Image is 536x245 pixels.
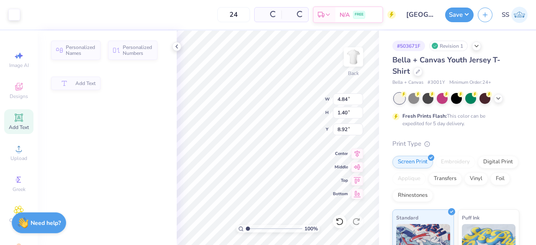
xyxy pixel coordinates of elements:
[511,7,528,23] img: Sonia Seth
[217,7,250,22] input: – –
[392,55,500,76] span: Bella + Canvas Youth Jersey T-Shirt
[4,217,33,230] span: Clipart & logos
[392,79,423,86] span: Bella + Canvas
[333,178,348,183] span: Top
[13,186,26,193] span: Greek
[345,49,362,65] img: Back
[392,173,426,185] div: Applique
[392,139,519,149] div: Print Type
[392,189,433,202] div: Rhinestones
[502,10,509,20] span: SS
[392,156,433,168] div: Screen Print
[449,79,491,86] span: Minimum Order: 24 +
[304,225,318,232] span: 100 %
[66,44,95,56] span: Personalized Names
[402,113,447,119] strong: Fresh Prints Flash:
[429,41,468,51] div: Revision 1
[502,7,528,23] a: SS
[333,151,348,157] span: Center
[392,41,425,51] div: # 503671F
[445,8,474,22] button: Save
[10,155,27,162] span: Upload
[9,62,29,69] span: Image AI
[490,173,510,185] div: Foil
[31,219,61,227] strong: Need help?
[396,213,418,222] span: Standard
[340,10,350,19] span: N/A
[478,156,518,168] div: Digital Print
[402,112,505,127] div: This color can be expedited for 5 day delivery.
[400,6,441,23] input: Untitled Design
[123,44,152,56] span: Personalized Numbers
[333,164,348,170] span: Middle
[435,156,475,168] div: Embroidery
[464,173,488,185] div: Vinyl
[355,12,363,18] span: FREE
[428,173,462,185] div: Transfers
[333,191,348,197] span: Bottom
[462,213,479,222] span: Puff Ink
[75,80,95,86] span: Add Text
[428,79,445,86] span: # 3001Y
[9,124,29,131] span: Add Text
[348,70,359,77] div: Back
[10,93,28,100] span: Designs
